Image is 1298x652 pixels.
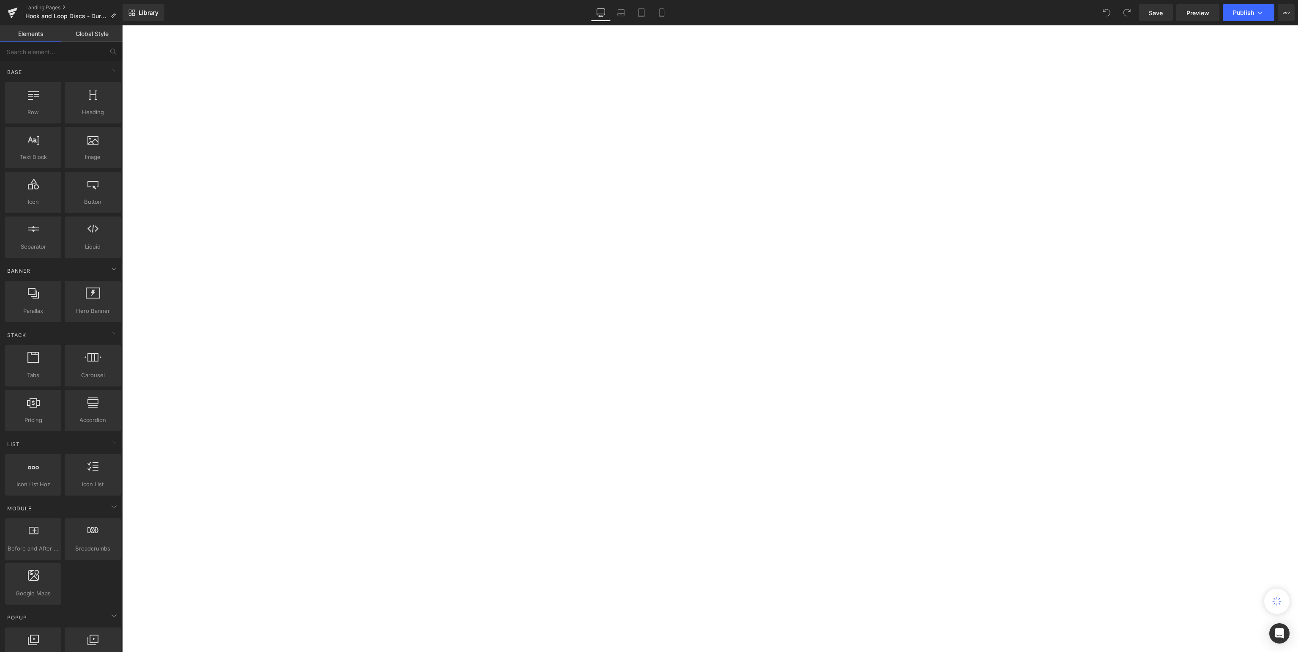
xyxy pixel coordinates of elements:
[6,68,23,76] span: Base
[67,307,118,315] span: Hero Banner
[1118,4,1135,21] button: Redo
[1269,623,1290,644] div: Open Intercom Messenger
[8,242,59,251] span: Separator
[61,25,123,42] a: Global Style
[6,614,28,622] span: Popup
[139,9,158,16] span: Library
[25,4,123,11] a: Landing Pages
[8,544,59,553] span: Before and After Images
[611,4,631,21] a: Laptop
[591,4,611,21] a: Desktop
[6,440,21,448] span: List
[652,4,672,21] a: Mobile
[1186,8,1209,17] span: Preview
[8,371,59,380] span: Tabs
[67,108,118,117] span: Heading
[1223,4,1274,21] button: Publish
[67,153,118,162] span: Image
[67,544,118,553] span: Breadcrumbs
[8,589,59,598] span: Google Maps
[67,416,118,425] span: Accordion
[8,197,59,206] span: Icon
[67,480,118,489] span: Icon List
[8,480,59,489] span: Icon List Hoz
[6,267,31,275] span: Banner
[1233,9,1254,16] span: Publish
[67,197,118,206] span: Button
[67,371,118,380] span: Carousel
[8,307,59,315] span: Parallax
[8,416,59,425] span: Pricing
[1098,4,1115,21] button: Undo
[8,108,59,117] span: Row
[1149,8,1163,17] span: Save
[1176,4,1219,21] a: Preview
[631,4,652,21] a: Tablet
[6,504,33,512] span: Module
[1278,4,1295,21] button: More
[6,331,27,339] span: Stack
[25,13,106,19] span: Hook and Loop Discs - Dura-Gold
[123,4,164,21] a: New Library
[8,153,59,162] span: Text Block
[67,242,118,251] span: Liquid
